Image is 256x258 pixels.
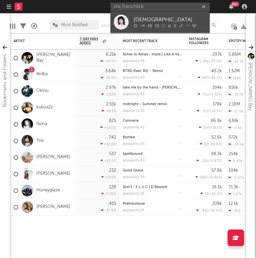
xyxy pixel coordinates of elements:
div: popularity: 14 [123,209,144,212]
div: ( ) [198,76,222,80]
div: -415 [107,202,116,206]
div: 537 [109,152,116,156]
div: 194k [212,86,222,90]
span: 158 [200,176,206,179]
div: ( ) [195,175,222,179]
a: RnBoi [36,72,48,77]
div: 572k [229,135,238,140]
a: Oklou [36,88,49,94]
div: Artist [14,39,63,43]
span: -431 [200,209,208,213]
div: Bookmarks and Folders [1,54,9,107]
div: ( ) [200,192,222,196]
a: Good Grace [123,169,143,172]
div: popularity: 42 [123,126,145,129]
div: 5.86M [229,52,241,57]
div: 52.6k [211,135,222,140]
span: Most Notified [61,23,88,27]
a: [PERSON_NAME] [36,171,70,177]
div: -20.9 % [101,59,116,63]
div: ( ) [195,59,222,63]
div: Connerie [123,119,182,123]
div: ( ) [196,159,222,163]
a: Connerie [123,119,139,123]
a: BTRD (feat. R2) – Remix [123,69,163,73]
a: [PERSON_NAME] Bay [36,52,73,64]
div: 12.1k [229,202,238,206]
button: 99+ [229,4,234,9]
div: ( ) [200,142,222,146]
div: 2.51k [106,102,116,106]
a: midnight - Summer remix [123,102,167,106]
div: popularity: 43 [123,93,145,96]
span: 21 [205,192,208,196]
a: Malheureuse [123,202,145,206]
div: 639k [229,119,238,123]
div: 6.21k [106,52,116,57]
span: -45.7 % [209,76,221,80]
div: 209k [212,202,222,206]
a: Honeyglaze [36,188,60,193]
div: 254k [229,152,238,156]
div: -1.82 % [101,92,116,97]
div: 146k [229,76,241,80]
div: Spellbound [123,152,182,156]
div: midnight - Summer remix [123,102,182,106]
div: ( ) [199,125,222,130]
div: 98.3k [211,152,222,156]
div: popularity: 30 [123,109,145,113]
div: 40.2k [211,69,222,73]
span: 1.39k [200,60,209,63]
div: -25.7k [229,93,243,97]
span: -20.6 % [209,143,221,146]
div: -912 [229,209,240,213]
div: +21.5 % [101,159,116,163]
div: Filters [20,17,26,36]
span: 751 [202,93,208,97]
div: popularity: 43 [123,142,145,146]
a: Ashes to Ashes - triple j Like A Version [123,53,188,56]
div: Ashes to Ashes - triple j Like A Version [123,53,182,56]
a: Bombe [123,136,135,139]
div: [PERSON_NAME] Bay [246,63,254,111]
div: Good Grace [123,169,182,172]
div: Malheureuse [123,202,182,206]
div: -41.1 % [102,109,116,113]
div: 99 + [231,2,239,7]
div: -14.7k [229,59,243,64]
a: Spellbound [123,152,143,156]
a: [PERSON_NAME] [36,204,70,210]
div: ( ) [197,109,222,113]
div: BTRD (feat. R2) – Remix [123,69,182,73]
div: -18.9 % [101,76,116,80]
span: 81 [204,143,208,146]
div: 742 [109,135,116,140]
a: Don't - E L U C I D Rework [123,185,167,189]
div: [DEMOGRAPHIC_DATA] [134,16,206,24]
div: Most Recent Track [123,39,172,43]
a: Yoa [36,138,44,144]
div: 71.3k [229,185,238,189]
a: kobzx2z [36,105,53,110]
span: +161 % [210,126,221,130]
div: -5.07k [229,175,244,180]
div: -51.6k [229,109,243,113]
div: popularity: 28 [123,192,145,196]
div: 297k [212,52,222,57]
a: [PERSON_NAME] [36,155,70,160]
div: 2.97k [106,86,116,90]
div: 86.9k [211,119,222,123]
button: Save [101,24,110,28]
div: 178k [213,102,222,106]
div: Don't - E L U C I D Rework [123,185,182,189]
div: Edit Columns [10,17,15,36]
div: A&R Pipeline [31,17,37,36]
span: +16.1 % [209,109,221,113]
span: 597 [202,76,208,80]
div: 816k [229,86,238,90]
span: 154 [203,126,209,130]
div: 104k [229,168,238,173]
div: Bombe [123,136,182,139]
a: [DEMOGRAPHIC_DATA] [110,11,210,33]
div: 128 [109,185,116,189]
